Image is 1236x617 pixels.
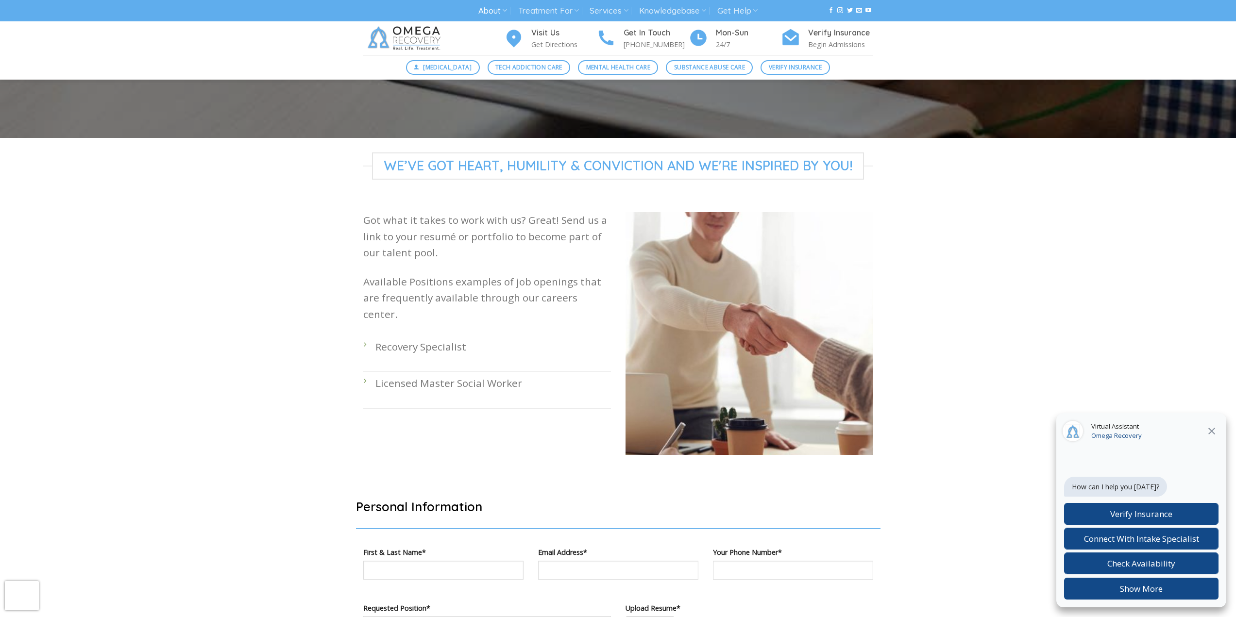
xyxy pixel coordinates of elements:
p: Begin Admissions [808,39,873,50]
p: Available Positions examples of job openings that are frequently available through our careers ce... [363,274,611,322]
p: Got what it takes to work with us? Great! Send us a link to your resumé or portfolio to become pa... [363,212,611,261]
span: Substance Abuse Care [674,63,745,72]
a: Substance Abuse Care [666,60,753,75]
p: [PHONE_NUMBER] [624,39,689,50]
label: First & Last Name* [363,547,524,558]
span: Mental Health Care [586,63,650,72]
a: Get Help [717,2,758,20]
span: Tech Addiction Care [495,63,562,72]
span: [MEDICAL_DATA] [423,63,472,72]
a: [MEDICAL_DATA] [406,60,480,75]
a: Follow on Twitter [847,7,853,14]
a: Verify Insurance Begin Admissions [781,27,873,50]
a: About [478,2,507,20]
a: Follow on YouTube [865,7,871,14]
span: Verify Insurance [769,63,822,72]
img: Omega Recovery [363,21,448,55]
span: We’ve Got Heart, Humility & Conviction and We're Inspired by You! [372,152,864,180]
label: Your Phone Number* [713,547,873,558]
h4: Visit Us [531,27,596,39]
h4: Mon-Sun [716,27,781,39]
label: Upload Resume* [626,602,873,614]
p: Recovery Specialist [375,339,611,355]
h4: Verify Insurance [808,27,873,39]
a: Tech Addiction Care [488,60,571,75]
a: Treatment For [518,2,579,20]
p: Get Directions [531,39,596,50]
p: Licensed Master Social Worker [375,375,611,391]
label: Requested Position* [363,602,611,614]
h4: Get In Touch [624,27,689,39]
h2: Personal Information [356,499,880,515]
p: 24/7 [716,39,781,50]
a: Follow on Facebook [828,7,834,14]
a: Mental Health Care [578,60,658,75]
a: Services [590,2,628,20]
label: Email Address* [538,547,698,558]
a: Visit Us Get Directions [504,27,596,50]
a: Get In Touch [PHONE_NUMBER] [596,27,689,50]
a: Knowledgebase [639,2,706,20]
a: Send us an email [856,7,862,14]
a: Follow on Instagram [837,7,843,14]
a: Verify Insurance [761,60,830,75]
